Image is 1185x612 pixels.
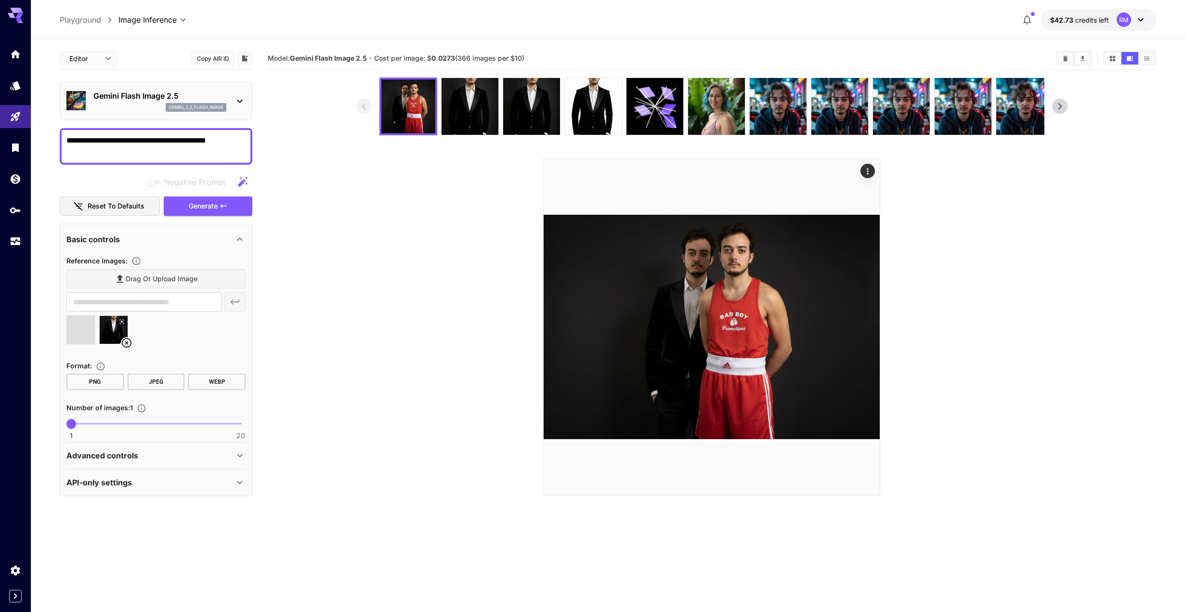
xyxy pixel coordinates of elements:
[92,362,109,371] button: Choose the file format for the output image.
[1103,51,1156,65] div: Show images in grid viewShow images in video viewShow images in list view
[374,54,524,62] span: Cost per image: $ (366 images per $10)
[1050,16,1075,24] span: $42.73
[1117,13,1131,27] div: RM
[66,86,246,116] div: Gemini Flash Image 2.5gemini_2_5_flash_image
[70,431,73,441] span: 1
[1138,52,1155,65] button: Show images in list view
[66,450,138,461] p: Advanced controls
[60,14,101,26] a: Playground
[240,52,249,64] button: Add to library
[10,235,21,247] div: Usage
[118,14,177,26] span: Image Inference
[1041,9,1156,31] button: $42.73199RM
[128,374,185,390] button: JPEG
[1074,52,1091,65] button: Download All
[188,374,246,390] button: WEBP
[10,173,21,185] div: Wallet
[10,564,21,576] div: Settings
[66,257,128,265] span: Reference Images :
[811,78,868,135] img: 2Q==
[164,196,252,216] button: Generate
[10,79,21,91] div: Models
[1057,52,1074,65] button: Clear Images
[860,164,875,178] div: Actions
[996,78,1053,135] img: Z
[1104,52,1121,65] button: Show images in grid view
[750,78,807,135] img: 2Q==
[66,228,246,251] div: Basic controls
[69,53,99,64] span: Editor
[565,78,622,135] img: 2Q==
[10,142,21,154] div: Library
[169,104,223,111] p: gemini_2_5_flash_image
[1050,15,1109,25] div: $42.73199
[60,196,160,216] button: Reset to defaults
[191,52,234,65] button: Copy AIR ID
[381,79,435,133] img: 2Q==
[66,374,124,390] button: PNG
[873,78,930,135] img: Z
[431,54,455,62] b: 0.0273
[268,54,367,62] span: Model:
[544,159,880,495] img: 2Q==
[688,78,745,135] img: 2Q==
[503,78,560,135] img: 9k=
[128,256,145,266] button: Upload a reference image to guide the result. This is needed for Image-to-Image or Inpainting. Su...
[1121,52,1138,65] button: Show images in video view
[10,48,21,60] div: Home
[133,404,150,413] button: Specify how many images to generate in a single request. Each image generation will be charged se...
[369,52,372,64] p: ·
[9,590,22,602] button: Expand sidebar
[164,176,225,188] span: Negative Prompt
[145,176,233,188] span: Negative prompts are not compatible with the selected model.
[290,54,367,62] b: Gemini Flash Image 2.5
[66,234,120,245] p: Basic controls
[66,444,246,467] div: Advanced controls
[10,204,21,216] div: API Keys
[66,404,133,412] span: Number of images : 1
[66,362,92,370] span: Format :
[236,431,245,441] span: 20
[1056,51,1092,65] div: Clear ImagesDownload All
[60,14,118,26] nav: breadcrumb
[442,78,498,135] img: 9k=
[10,111,21,123] div: Playground
[935,78,991,135] img: Z
[189,200,218,212] span: Generate
[66,471,246,494] div: API-only settings
[93,90,226,102] p: Gemini Flash Image 2.5
[1075,16,1109,24] span: credits left
[66,477,132,488] p: API-only settings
